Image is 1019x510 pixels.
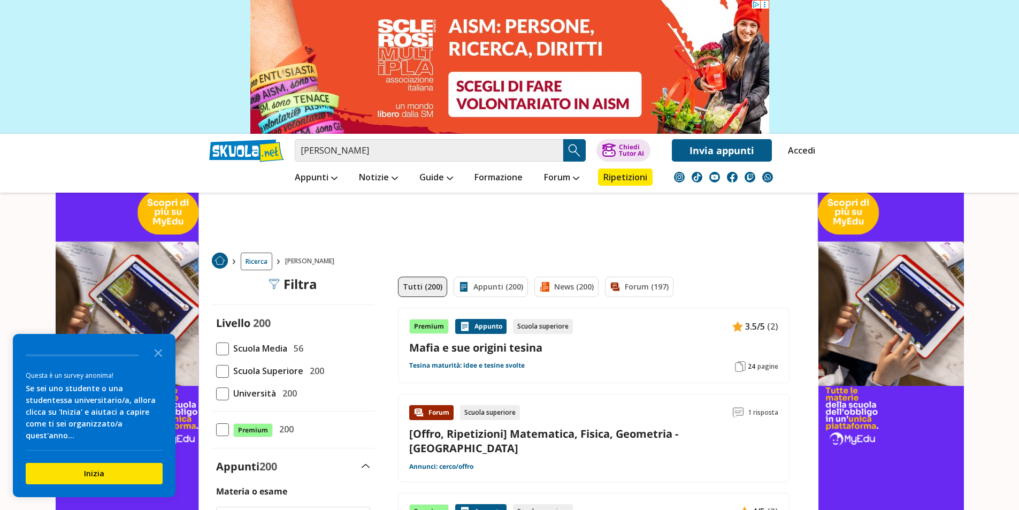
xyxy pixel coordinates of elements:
[409,361,525,370] a: Tesina maturità: idee e tesine svolte
[454,277,528,297] a: Appunti (200)
[26,370,163,380] div: Questa è un survey anonima!
[709,172,720,182] img: youtube
[458,281,469,292] img: Appunti filtro contenuto
[292,169,340,188] a: Appunti
[727,172,738,182] img: facebook
[356,169,401,188] a: Notizie
[362,464,370,468] img: Apri e chiudi sezione
[212,253,228,269] img: Home
[539,281,550,292] img: News filtro contenuto
[672,139,772,162] a: Invia appunti
[732,321,743,332] img: Appunti contenuto
[472,169,525,188] a: Formazione
[216,459,277,474] label: Appunti
[610,281,620,292] img: Forum filtro contenuto
[285,253,339,270] span: [PERSON_NAME]
[534,277,599,297] a: News (200)
[566,142,583,158] img: Cerca appunti, riassunti o versioni
[735,361,746,372] img: Pagine
[13,334,175,497] div: Survey
[233,423,273,437] span: Premium
[748,362,755,371] span: 24
[398,277,447,297] a: Tutti (200)
[733,407,744,418] img: Commenti lettura
[605,277,673,297] a: Forum (197)
[229,364,303,378] span: Scuola Superiore
[241,253,272,270] a: Ricerca
[409,405,454,420] div: Forum
[596,139,650,162] button: ChiediTutor AI
[409,427,678,455] a: [Offro, Ripetizioni] Matematica, Fisica, Geometria - [GEOGRAPHIC_DATA]
[409,340,778,355] a: Mafia e sue origini tesina
[455,319,507,334] div: Appunto
[259,459,277,474] span: 200
[269,277,317,292] div: Filtra
[459,321,470,332] img: Appunti contenuto
[409,462,473,471] a: Annunci: cerco/offro
[745,319,765,333] span: 3.5/5
[748,405,778,420] span: 1 risposta
[229,341,287,355] span: Scuola Media
[229,386,276,400] span: Università
[563,139,586,162] button: Search Button
[417,169,456,188] a: Guide
[619,144,644,157] div: Chiedi Tutor AI
[513,319,573,334] div: Scuola superiore
[788,139,810,162] a: Accedi
[541,169,582,188] a: Forum
[295,139,563,162] input: Cerca appunti, riassunti o versioni
[269,279,279,290] img: Filtra filtri mobile
[762,172,773,182] img: WhatsApp
[275,422,294,436] span: 200
[757,362,778,371] span: pagine
[212,253,228,270] a: Home
[216,316,250,330] label: Livello
[674,172,685,182] img: instagram
[767,319,778,333] span: (2)
[289,341,303,355] span: 56
[26,463,163,484] button: Inizia
[278,386,297,400] span: 200
[148,341,169,363] button: Close the survey
[460,405,520,420] div: Scuola superiore
[253,316,271,330] span: 200
[305,364,324,378] span: 200
[745,172,755,182] img: twitch
[413,407,424,418] img: Forum contenuto
[598,169,653,186] a: Ripetizioni
[216,485,287,497] label: Materia o esame
[409,319,449,334] div: Premium
[692,172,702,182] img: tiktok
[26,383,163,442] div: Se sei uno studente o una studentessa universitario/a, allora clicca su 'Inizia' e aiutaci a capi...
